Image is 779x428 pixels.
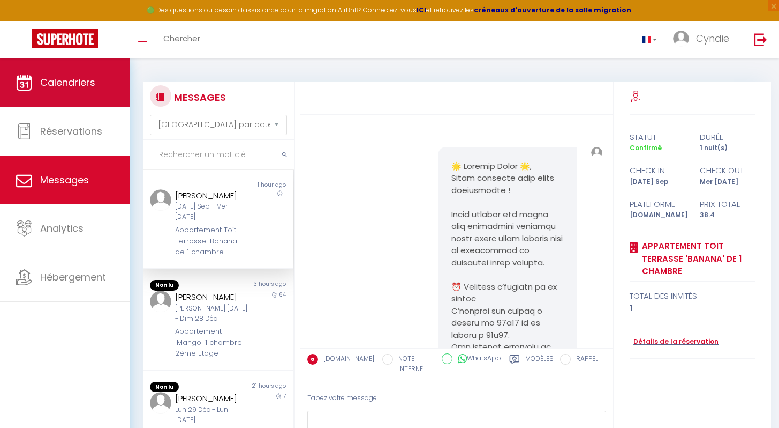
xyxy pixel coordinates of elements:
[474,5,631,14] a: créneaux d'ouverture de la salle migration
[393,354,434,374] label: NOTE INTERNE
[692,177,762,187] div: Mer [DATE]
[673,31,689,47] img: ...
[623,210,692,220] div: [DOMAIN_NAME]
[623,164,692,177] div: check in
[623,131,692,144] div: statut
[155,21,208,58] a: Chercher
[307,385,606,411] div: Tapez votre message
[630,302,755,315] div: 1
[9,4,41,36] button: Ouvrir le widget de chat LiveChat
[692,198,762,211] div: Prix total
[171,85,226,109] h3: MESSAGES
[175,392,248,405] div: [PERSON_NAME]
[175,304,248,324] div: [PERSON_NAME] [DATE] - Dim 28 Déc
[40,270,106,284] span: Hébergement
[40,222,84,235] span: Analytics
[150,280,179,291] span: Non lu
[150,382,179,393] span: Non lu
[638,240,755,278] a: Appartement Toit Terrasse 'Banana' de 1 chambre
[218,280,293,291] div: 13 hours ago
[150,291,171,312] img: ...
[623,198,692,211] div: Plateforme
[696,32,729,45] span: Cyndie
[630,143,662,152] span: Confirmé
[571,354,598,366] label: RAPPEL
[318,354,374,366] label: [DOMAIN_NAME]
[630,290,755,302] div: total des invités
[32,29,98,48] img: Super Booking
[175,225,248,257] div: Appartement Toit Terrasse 'Banana' de 1 chambre
[40,76,95,89] span: Calendriers
[175,326,248,359] div: Appartement 'Mango' 1 chambre 2ème Etage
[623,177,692,187] div: [DATE] Sep
[630,337,719,347] a: Détails de la réservation
[143,140,294,170] input: Rechercher un mot clé
[175,189,248,202] div: [PERSON_NAME]
[283,392,286,400] span: 7
[692,143,762,153] div: 1 nuit(s)
[218,382,293,393] div: 21 hours ago
[525,354,554,376] label: Modèles
[40,173,89,187] span: Messages
[692,131,762,144] div: durée
[150,189,171,211] img: ...
[452,353,501,365] label: WhatsApp
[692,164,762,177] div: check out
[417,5,426,14] a: ICI
[284,189,286,197] span: 1
[665,21,743,58] a: ... Cyndie
[175,202,248,222] div: [DATE] Sep - Mer [DATE]
[163,33,200,44] span: Chercher
[218,181,293,189] div: 1 hour ago
[591,147,602,158] img: ...
[754,33,767,46] img: logout
[175,291,248,304] div: [PERSON_NAME]
[692,210,762,220] div: 38.4
[150,392,171,414] img: ...
[175,405,248,425] div: Lun 29 Déc - Lun [DATE]
[279,291,286,299] span: 64
[40,124,102,138] span: Réservations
